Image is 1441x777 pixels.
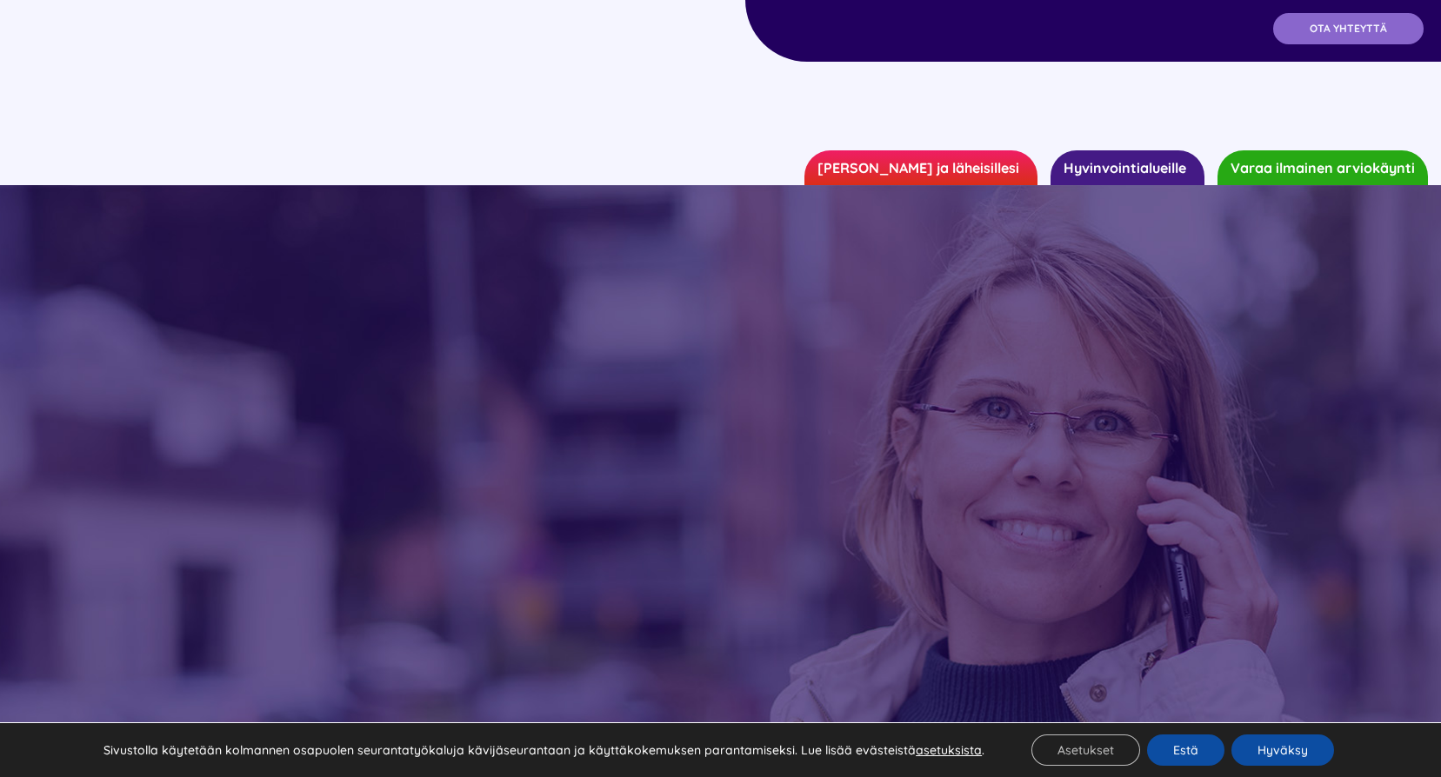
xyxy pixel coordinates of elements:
[1310,23,1387,35] span: OTA YHTEYTTÄ
[804,150,1037,185] a: [PERSON_NAME] ja läheisillesi
[1051,150,1204,185] a: Hyvinvointialueille
[1147,734,1224,766] button: Estä
[1031,734,1140,766] button: Asetukset
[1273,13,1424,44] a: OTA YHTEYTTÄ
[1218,150,1428,185] a: Varaa ilmainen arviokäynti
[916,742,982,758] button: asetuksista
[103,742,984,758] p: Sivustolla käytetään kolmannen osapuolen seurantatyökaluja kävijäseurantaan ja käyttäkokemuksen p...
[1231,734,1334,766] button: Hyväksy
